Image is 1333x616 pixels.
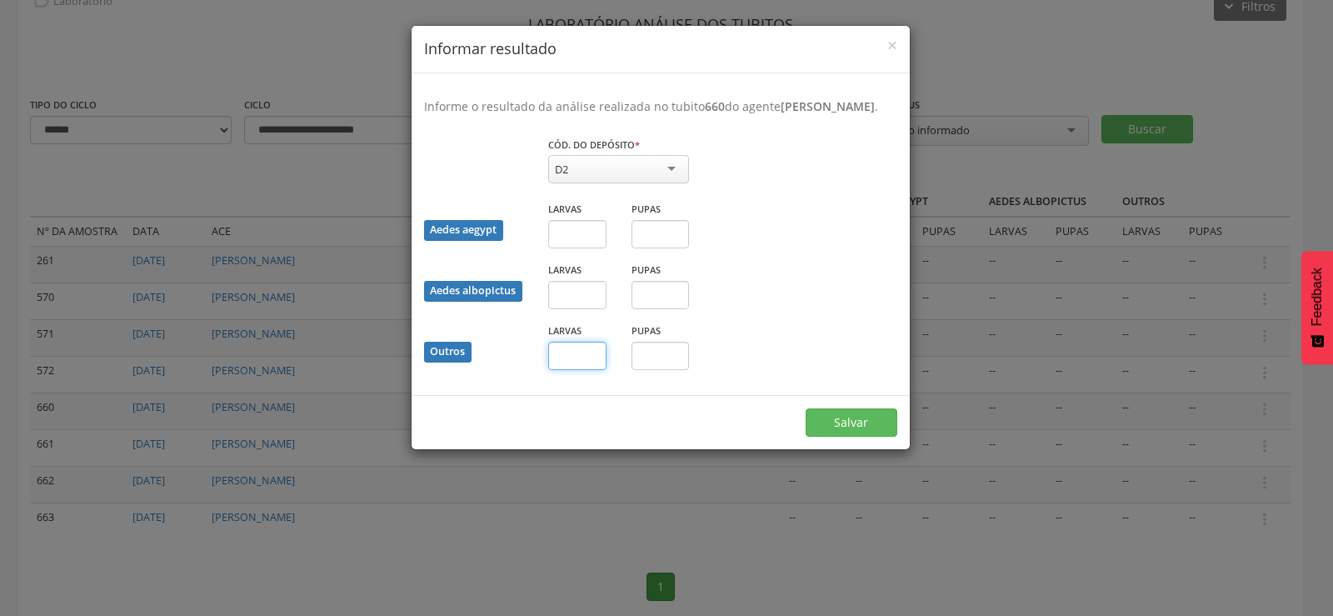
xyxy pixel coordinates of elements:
p: Informe o resultado da análise realizada no tubito do agente . [424,98,897,115]
h4: Informar resultado [424,38,897,60]
label: Pupas [632,203,661,216]
span: × [887,33,897,57]
div: Aedes albopictus [424,281,522,302]
b: 660 [705,98,725,114]
label: Cód. do depósito [548,138,640,152]
label: Larvas [548,324,582,338]
div: Aedes aegypt [424,220,503,241]
b: [PERSON_NAME] [781,98,875,114]
div: D2 [555,162,568,177]
button: Salvar [806,408,897,437]
label: Pupas [632,324,661,338]
span: Feedback [1310,268,1325,326]
button: Feedback - Mostrar pesquisa [1301,251,1333,364]
button: Close [887,37,897,54]
label: Pupas [632,263,661,277]
label: Larvas [548,203,582,216]
div: Outros [424,342,472,363]
label: Larvas [548,263,582,277]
